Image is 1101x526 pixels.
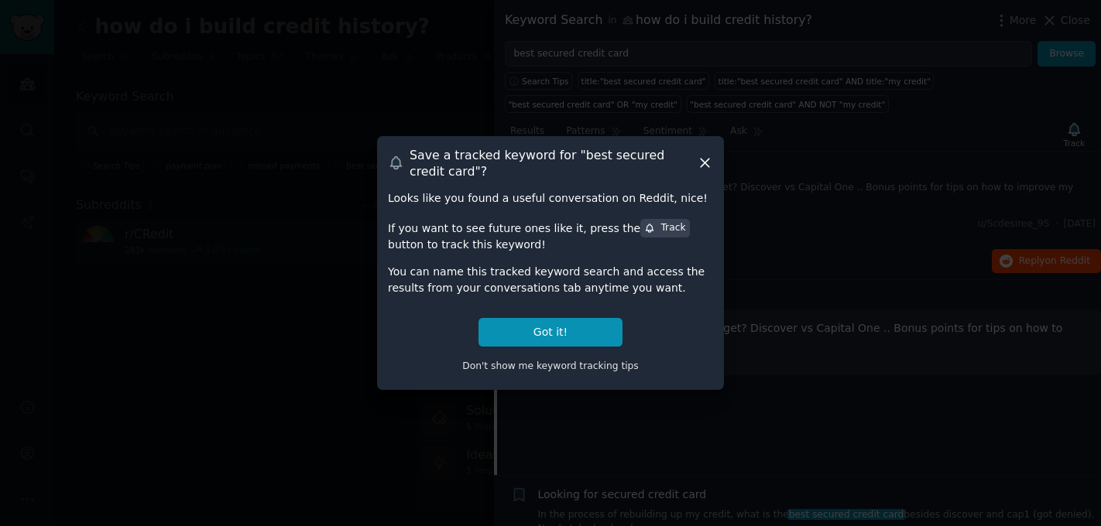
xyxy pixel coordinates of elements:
[478,318,623,347] button: Got it!
[410,147,697,179] h3: Save a tracked keyword for " best secured credit card "?
[644,221,685,235] div: Track
[388,190,713,207] div: Looks like you found a useful conversation on Reddit, nice!
[388,264,713,296] div: You can name this tracked keyword search and access the results from your conversations tab anyti...
[388,217,713,253] div: If you want to see future ones like it, press the button to track this keyword!
[462,360,639,371] span: Don't show me keyword tracking tips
